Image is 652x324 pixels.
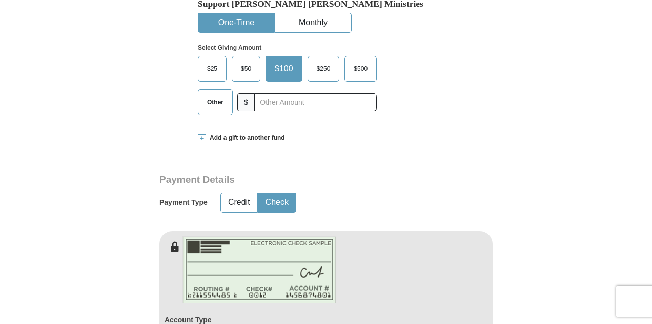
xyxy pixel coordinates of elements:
button: Monthly [275,13,351,32]
strong: Select Giving Amount [198,44,261,51]
span: $500 [349,61,373,77]
button: Check [258,193,296,212]
span: Add a gift to another fund [206,134,285,142]
span: $25 [202,61,222,77]
span: $ [237,93,255,111]
span: Other [202,94,229,110]
span: $50 [236,61,256,77]
h5: Payment Type [159,198,208,207]
span: $250 [312,61,336,77]
button: One-Time [198,13,274,32]
span: $100 [270,61,298,77]
img: check-en.png [182,236,336,303]
h3: Payment Details [159,174,421,186]
input: Other Amount [254,93,377,111]
button: Credit [221,193,257,212]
